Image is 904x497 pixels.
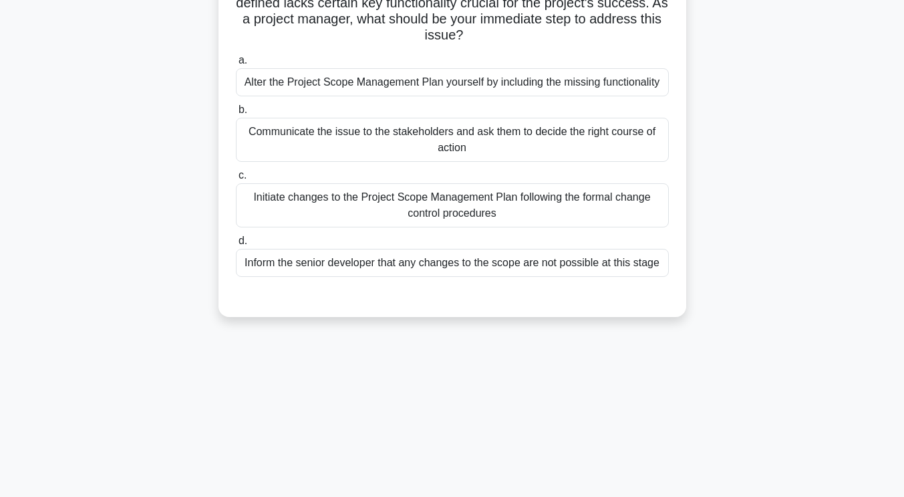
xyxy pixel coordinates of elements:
[239,54,247,66] span: a.
[239,235,247,246] span: d.
[239,169,247,181] span: c.
[236,249,669,277] div: Inform the senior developer that any changes to the scope are not possible at this stage
[239,104,247,115] span: b.
[236,183,669,227] div: Initiate changes to the Project Scope Management Plan following the formal change control procedures
[236,68,669,96] div: Alter the Project Scope Management Plan yourself by including the missing functionality
[236,118,669,162] div: Communicate the issue to the stakeholders and ask them to decide the right course of action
